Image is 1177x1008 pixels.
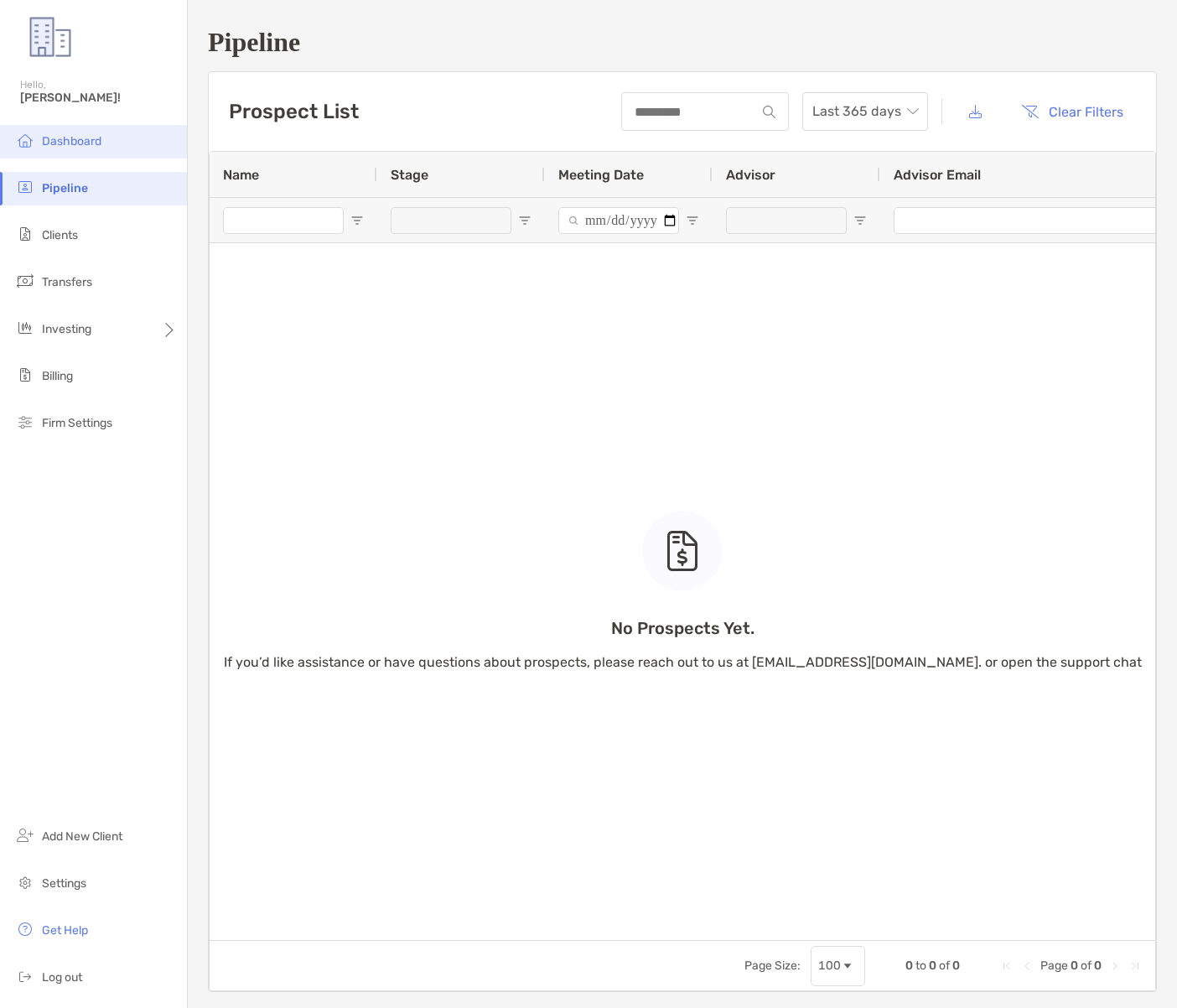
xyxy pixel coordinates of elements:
img: logout icon [15,966,35,986]
h1: Pipeline [208,27,1157,58]
span: Transfers [42,275,92,289]
span: of [939,959,950,973]
span: to [915,959,926,973]
h3: Prospect List [229,100,359,123]
p: No Prospects Yet. [224,618,1142,639]
span: Last 365 days [812,93,918,130]
span: 0 [929,959,936,973]
img: investing icon [15,318,35,338]
div: 100 [818,959,841,973]
img: Zoe Logo [20,7,80,67]
img: firm-settings icon [15,412,35,432]
span: Get Help [42,923,88,938]
div: Previous Page [1020,959,1034,973]
span: of [1081,959,1091,973]
span: 0 [1094,959,1102,973]
img: transfers icon [15,271,35,291]
span: [PERSON_NAME]! [20,91,177,105]
img: add_new_client icon [15,825,35,845]
span: Firm Settings [42,416,112,430]
span: 0 [905,959,913,973]
span: Dashboard [42,134,101,148]
div: Last Page [1128,959,1142,973]
div: Next Page [1108,959,1122,973]
span: 0 [952,959,960,973]
span: Pipeline [42,181,88,195]
span: Clients [42,228,78,242]
p: If you’d like assistance or have questions about prospects, please reach out to us at [EMAIL_ADDR... [224,652,1142,673]
img: get-help icon [15,919,35,939]
img: dashboard icon [15,130,35,150]
img: input icon [763,106,775,118]
span: Investing [42,322,91,336]
span: Billing [42,369,73,383]
span: Settings [42,876,86,891]
button: Clear Filters [1008,93,1136,130]
img: empty state icon [666,531,699,571]
img: pipeline icon [15,177,35,197]
div: Page Size [811,946,865,986]
img: clients icon [15,224,35,244]
span: Add New Client [42,829,122,844]
img: billing icon [15,365,35,385]
div: Page Size: [744,959,801,973]
div: First Page [1000,959,1014,973]
span: 0 [1071,959,1078,973]
span: Log out [42,970,82,985]
span: Page [1040,959,1068,973]
img: settings icon [15,872,35,892]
